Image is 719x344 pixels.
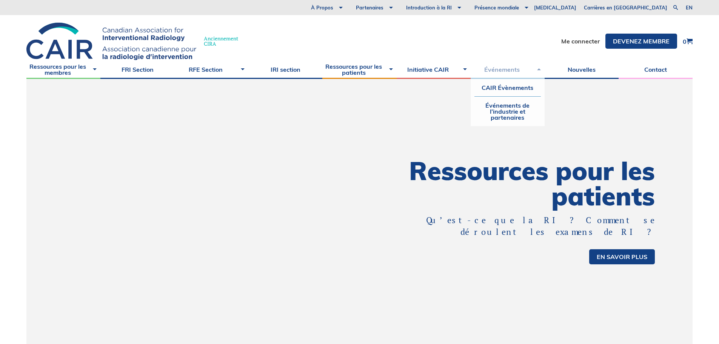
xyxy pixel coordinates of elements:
[605,34,677,49] a: DEVENEZ MEMBRE
[26,60,100,79] a: Ressources pour les membres
[686,5,693,10] a: en
[322,60,396,79] a: Ressources pour les patients
[545,60,619,79] a: Nouvelles
[248,60,322,79] a: IRI section
[561,38,600,44] a: Me connecter
[360,158,655,209] h1: Ressources pour les patients
[100,60,174,79] a: FRI Section
[683,38,693,45] a: 0
[474,79,541,96] a: CAIR Évènements
[204,36,238,46] span: Anciennement CIRA
[26,23,196,60] img: CIRA
[471,60,545,79] a: Événements
[397,60,471,79] a: Initiative CAIR
[26,23,246,60] a: AnciennementCIRA
[619,60,693,79] a: Contact
[386,214,655,238] p: Qu’est-ce que la RI ? Comment se déroulent les examens de RI ?
[589,249,655,264] a: En savoir plus
[474,97,541,126] a: Événements de l’industrie et partenaires
[174,60,248,79] a: RFE Section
